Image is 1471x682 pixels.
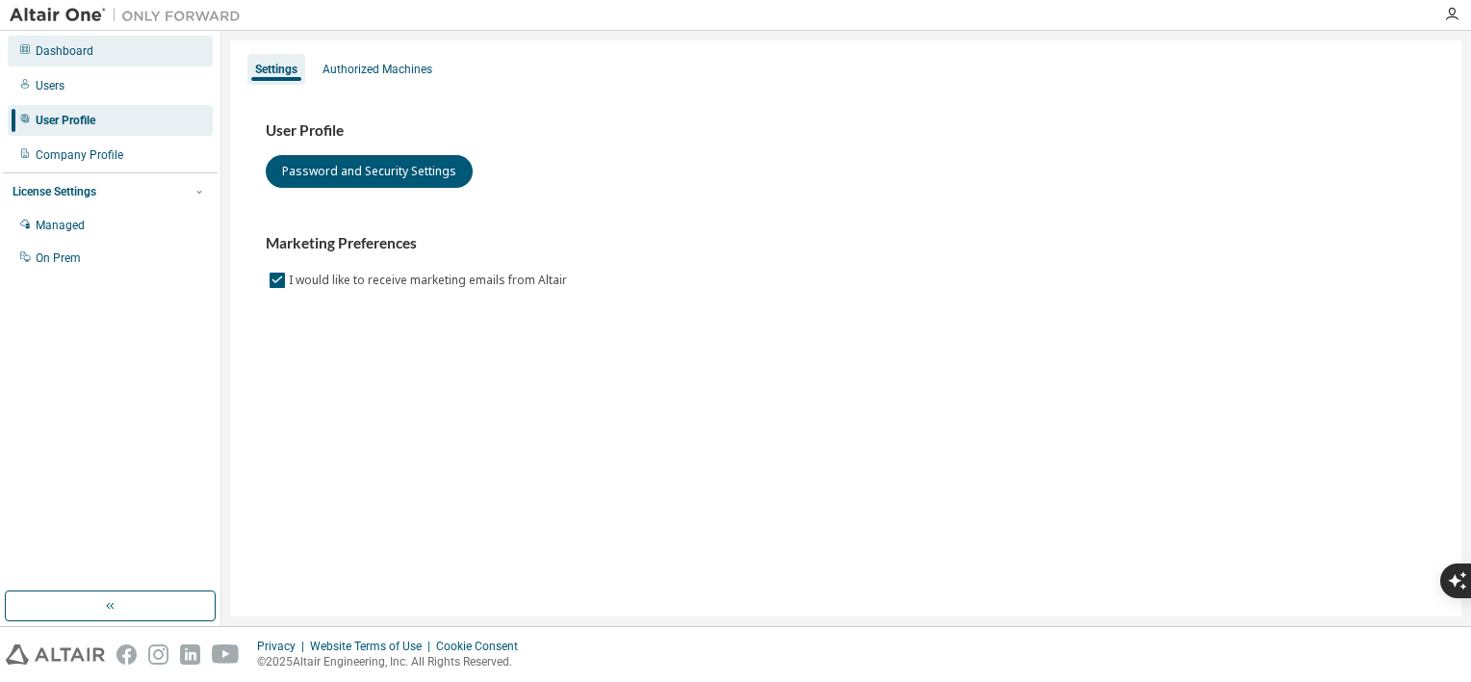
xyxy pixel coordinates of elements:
[289,269,571,292] label: I would like to receive marketing emails from Altair
[6,644,105,665] img: altair_logo.svg
[36,218,85,233] div: Managed
[36,113,95,128] div: User Profile
[266,121,1427,141] h3: User Profile
[212,644,240,665] img: youtube.svg
[36,250,81,266] div: On Prem
[255,62,297,77] div: Settings
[13,184,96,199] div: License Settings
[266,234,1427,253] h3: Marketing Preferences
[310,639,436,654] div: Website Terms of Use
[116,644,137,665] img: facebook.svg
[10,6,250,25] img: Altair One
[180,644,200,665] img: linkedin.svg
[323,62,432,77] div: Authorized Machines
[436,639,529,654] div: Cookie Consent
[266,155,473,188] button: Password and Security Settings
[36,43,93,59] div: Dashboard
[148,644,168,665] img: instagram.svg
[257,654,529,670] p: © 2025 Altair Engineering, Inc. All Rights Reserved.
[257,639,310,654] div: Privacy
[36,78,65,93] div: Users
[36,147,123,163] div: Company Profile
